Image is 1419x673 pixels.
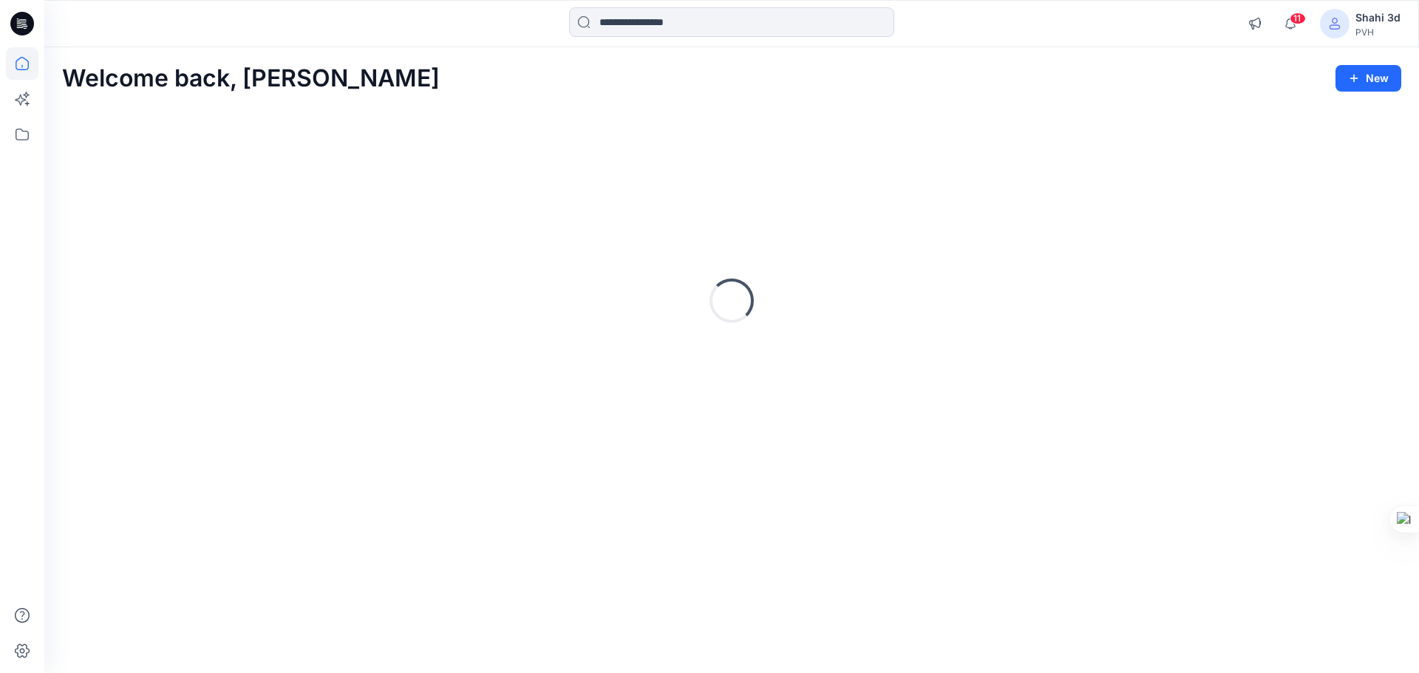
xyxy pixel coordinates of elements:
[62,65,440,92] h2: Welcome back, [PERSON_NAME]
[1355,27,1401,38] div: PVH
[1355,9,1401,27] div: Shahi 3d
[1329,18,1341,30] svg: avatar
[1335,65,1401,92] button: New
[1290,13,1306,24] span: 11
